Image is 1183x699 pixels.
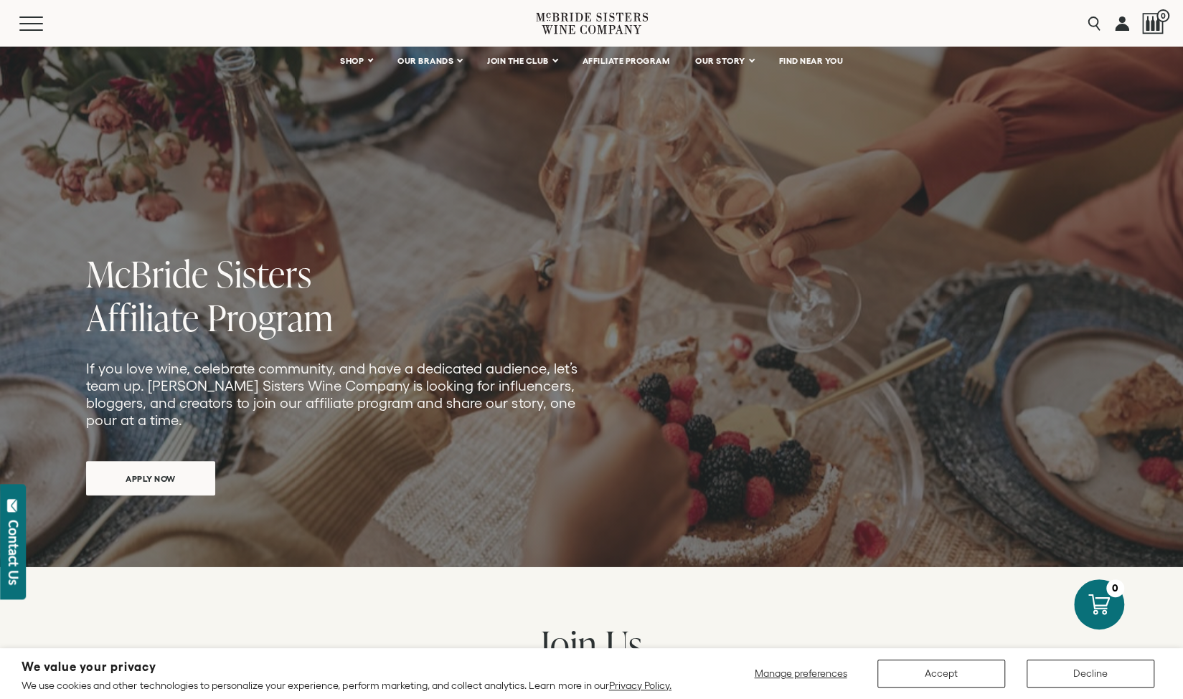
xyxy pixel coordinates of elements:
[22,679,671,692] p: We use cookies and other technologies to personalize your experience, perform marketing, and coll...
[86,293,199,342] span: Affiliate
[86,249,209,298] span: McBride
[754,667,847,679] span: Manage preferences
[487,56,549,66] span: JOIN THE CLUB
[573,47,679,75] a: AFFILIATE PROGRAM
[207,293,334,342] span: Program
[541,619,598,668] span: Join
[86,461,215,495] a: APPLY NOW
[86,360,580,429] p: If you love wine, celebrate community, and have a dedicated audience, let’s team up. [PERSON_NAME...
[609,680,671,691] a: Privacy Policy.
[478,47,566,75] a: JOIN THE CLUB
[779,56,844,66] span: FIND NEAR YOU
[19,16,71,31] button: Mobile Menu Trigger
[745,660,856,688] button: Manage preferences
[605,619,643,668] span: Us
[877,660,1005,688] button: Accept
[583,56,670,66] span: AFFILIATE PROGRAM
[1156,9,1169,22] span: 0
[686,47,763,75] a: OUR STORY
[217,249,312,298] span: Sisters
[100,465,201,493] span: APPLY NOW
[695,56,745,66] span: OUR STORY
[1106,579,1124,597] div: 0
[22,661,671,673] h2: We value your privacy
[331,47,381,75] a: SHOP
[6,520,21,585] div: Contact Us
[1027,660,1154,688] button: Decline
[397,56,453,66] span: OUR BRANDS
[388,47,471,75] a: OUR BRANDS
[340,56,364,66] span: SHOP
[770,47,853,75] a: FIND NEAR YOU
